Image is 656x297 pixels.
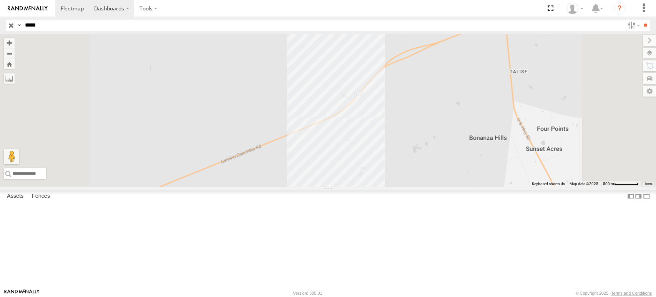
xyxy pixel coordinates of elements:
img: rand-logo.svg [8,6,48,11]
button: Zoom in [4,38,15,48]
label: Assets [3,191,27,202]
button: Zoom Home [4,59,15,69]
span: 500 m [603,182,614,186]
label: Dock Summary Table to the Right [634,190,642,202]
button: Map Scale: 500 m per 59 pixels [601,181,641,187]
span: Map data ©2025 [570,182,598,186]
a: Terms [644,182,653,185]
a: Terms and Conditions [611,291,652,295]
div: CSR RAJO [564,3,586,14]
label: Search Query [16,20,22,31]
button: Keyboard shortcuts [532,181,565,187]
div: Version: 305.01 [293,291,322,295]
label: Measure [4,73,15,84]
button: Zoom out [4,48,15,59]
label: Dock Summary Table to the Left [627,190,634,202]
button: Drag Pegman onto the map to open Street View [4,149,19,164]
label: Search Filter Options [624,20,641,31]
label: Hide Summary Table [643,190,650,202]
a: Visit our Website [4,289,40,297]
div: © Copyright 2025 - [575,291,652,295]
label: Map Settings [643,86,656,97]
label: Fences [28,191,54,202]
i: ? [613,2,626,15]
